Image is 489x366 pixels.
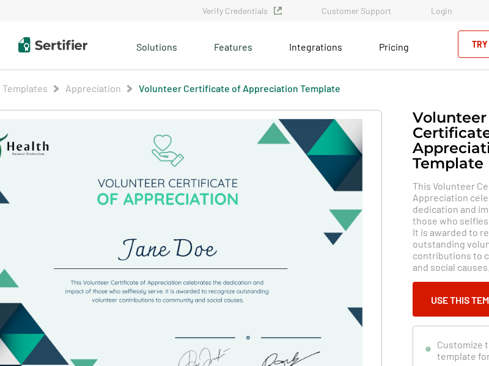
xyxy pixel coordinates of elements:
span: Appreciation [65,82,121,95]
a: Verify Credentials [202,5,282,16]
img: Sertifier | Digital Credentialing Platform [18,37,87,52]
span: Pricing [379,41,409,52]
a: Appreciation [65,82,121,94]
span: Solutions [136,38,177,53]
a: Login [431,5,452,16]
span: Integrations [289,41,342,52]
a: Integrations [289,38,342,53]
span: Volunteer Certificate of Appreciation Template [139,82,340,95]
a: Pricing [379,38,409,53]
img: Verified [274,7,282,15]
a: Volunteer Certificate of Appreciation Template [139,82,340,94]
a: Customer Support [322,5,391,16]
span: Features [214,38,252,53]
